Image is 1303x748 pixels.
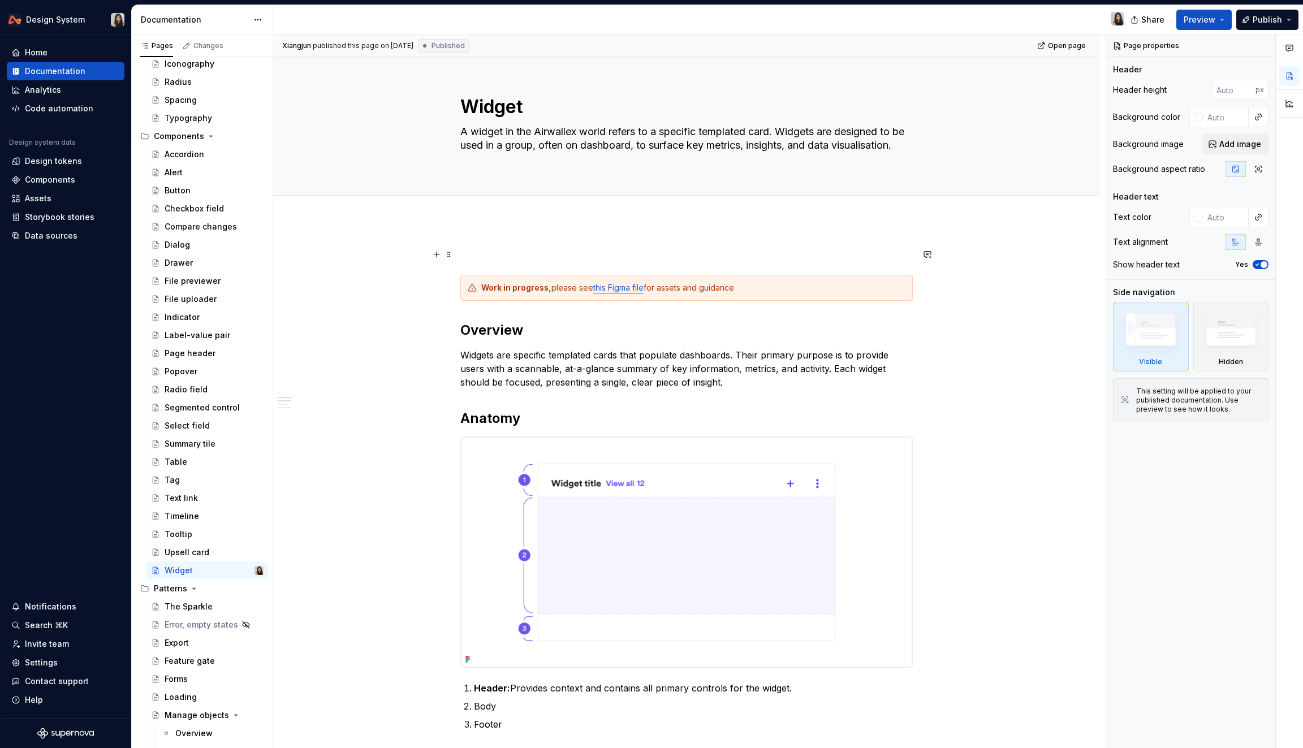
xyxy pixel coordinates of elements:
a: Manage objects [146,706,268,724]
span: Add image [1219,139,1261,150]
div: Spacing [165,94,197,106]
div: Code automation [25,103,93,114]
div: Iconography [165,58,214,70]
a: Code automation [7,100,124,118]
a: Settings [7,654,124,672]
button: Contact support [7,672,124,690]
div: Manage objects [165,710,229,721]
input: Auto [1203,207,1249,227]
a: WidgetXiangjun [146,561,268,580]
img: 0733df7c-e17f-4421-95a9-ced236ef1ff0.png [8,13,21,27]
a: Feature gate [146,652,268,670]
div: Table [165,456,187,468]
a: File uploader [146,290,268,308]
div: Upsell card [165,547,209,558]
div: Page header [165,348,215,359]
a: Open page [1034,38,1091,54]
textarea: Widget [458,93,911,120]
div: Assets [25,193,51,204]
a: Tooltip [146,525,268,543]
a: Export [146,634,268,652]
div: Error, empty states [165,619,238,630]
div: Feature gate [165,655,215,667]
div: Patterns [154,583,187,594]
div: Indicator [165,312,200,323]
p: Body [474,699,913,713]
span: Published [432,41,465,50]
a: Tag [146,471,268,489]
div: Dialog [165,239,190,250]
button: Add image [1203,134,1269,154]
span: Preview [1184,14,1215,25]
a: The Sparkle [146,598,268,616]
div: Export [165,637,189,648]
a: Dialog [146,236,268,254]
div: Design System [26,14,85,25]
div: Widget [165,565,193,576]
div: published this page on [DATE] [313,41,413,50]
a: Documentation [7,62,124,80]
div: Visible [1113,302,1189,371]
div: Data sources [25,230,77,241]
div: Pages [140,41,173,50]
a: Forms [146,670,268,688]
div: Radius [165,76,192,88]
a: Table [146,453,268,471]
div: Button [165,185,191,196]
h2: Overview [460,321,913,339]
div: Tag [165,474,180,486]
a: Select field [146,417,268,435]
a: Spacing [146,91,268,109]
a: Button [146,181,268,200]
div: Summary tile [165,438,215,449]
img: f2284f77-1709-4572-8031-ebb48d024c55.png [461,437,912,667]
div: Design tokens [25,155,82,167]
a: Typography [146,109,268,127]
div: Header height [1113,84,1167,96]
div: Documentation [25,66,85,77]
div: Select field [165,420,210,431]
p: px [1255,85,1264,94]
div: This setting will be applied to your published documentation. Use preview to see how it looks. [1136,387,1261,414]
a: Compare changes [146,218,268,236]
div: Header [1113,64,1142,75]
div: Loading [165,691,197,703]
a: Timeline [146,507,268,525]
div: Drawer [165,257,193,269]
div: Accordion [165,149,204,160]
button: Design SystemXiangjun [2,7,129,32]
a: Segmented control [146,399,268,417]
div: Radio field [165,384,208,395]
img: Xiangjun [254,566,264,575]
div: please see for assets and guidance [481,282,905,293]
div: Compare changes [165,221,237,232]
div: Side navigation [1113,287,1175,298]
div: Text link [165,492,198,504]
a: Page header [146,344,268,362]
button: Help [7,691,124,709]
a: Home [7,44,124,62]
div: Segmented control [165,402,240,413]
div: Alert [165,167,183,178]
a: Design tokens [7,152,124,170]
div: Design system data [9,138,76,147]
textarea: A widget in the Airwallex world refers to a specific templated card. Widgets are designed to be u... [458,123,911,168]
div: Patterns [136,580,268,598]
span: Open page [1048,41,1086,50]
button: Notifications [7,598,124,616]
a: Invite team [7,635,124,653]
span: Publish [1253,14,1282,25]
div: Timeline [165,511,199,522]
div: Label-value pair [165,330,230,341]
div: File uploader [165,293,217,305]
div: Checkbox field [165,203,224,214]
div: File previewer [165,275,221,287]
button: Publish [1236,10,1298,30]
button: Preview [1176,10,1232,30]
div: Components [136,127,268,145]
div: Documentation [141,14,248,25]
span: Share [1141,14,1164,25]
a: Data sources [7,227,124,245]
div: Help [25,694,43,706]
div: Popover [165,366,197,377]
